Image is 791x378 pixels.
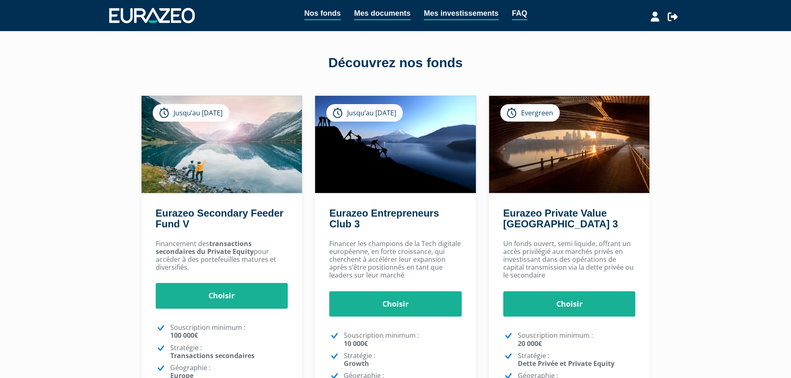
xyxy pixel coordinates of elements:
strong: Transactions secondaires [170,351,255,360]
p: Souscription minimum : [344,332,462,347]
img: Eurazeo Secondary Feeder Fund V [142,96,302,193]
a: Eurazeo Secondary Feeder Fund V [156,207,284,229]
p: Financer les champions de la Tech digitale européenne, en forte croissance, qui cherchent à accél... [329,240,462,280]
a: Eurazeo Entrepreneurs Club 3 [329,207,439,229]
div: Découvrez nos fonds [159,54,632,73]
strong: transactions secondaires du Private Equity [156,239,254,256]
p: Souscription minimum : [518,332,636,347]
a: Mes documents [354,7,411,20]
a: FAQ [512,7,527,20]
strong: Dette Privée et Private Equity [518,359,615,368]
p: Stratégie : [518,352,636,368]
div: Jusqu’au [DATE] [326,104,403,122]
a: Choisir [329,291,462,317]
a: Choisir [156,283,288,309]
p: Stratégie : [344,352,462,368]
strong: 100 000€ [170,331,198,340]
strong: 20 000€ [518,339,542,348]
strong: 10 000€ [344,339,368,348]
a: Eurazeo Private Value [GEOGRAPHIC_DATA] 3 [503,207,618,229]
img: Eurazeo Private Value Europe 3 [489,96,650,193]
a: Mes investissements [424,7,499,20]
strong: Growth [344,359,369,368]
p: Financement des pour accéder à des portefeuilles matures et diversifiés. [156,240,288,272]
img: Eurazeo Entrepreneurs Club 3 [315,96,476,193]
p: Souscription minimum : [170,324,288,339]
img: 1732889491-logotype_eurazeo_blanc_rvb.png [109,8,195,23]
a: Choisir [503,291,636,317]
div: Jusqu’au [DATE] [153,104,229,122]
a: Nos fonds [304,7,341,20]
div: Evergreen [500,104,560,122]
p: Stratégie : [170,344,288,360]
p: Un fonds ouvert, semi liquide, offrant un accès privilégié aux marchés privés en investissant dan... [503,240,636,280]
